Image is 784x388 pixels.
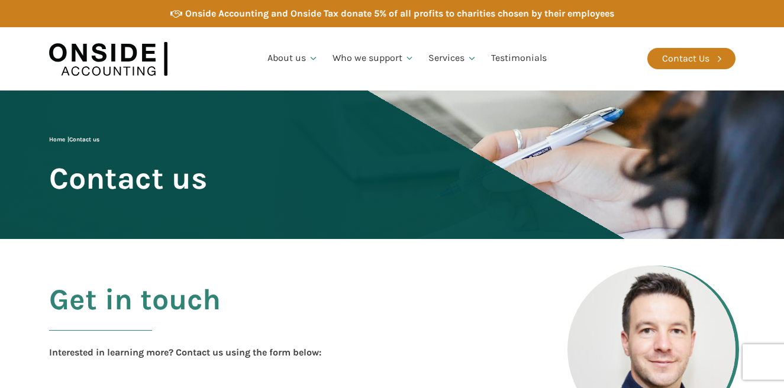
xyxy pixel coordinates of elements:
a: About us [260,38,325,79]
span: | [49,136,99,143]
a: Services [421,38,484,79]
h2: Get in touch [49,283,221,345]
div: Interested in learning more? Contact us using the form below: [49,345,321,360]
a: Testimonials [484,38,554,79]
span: Contact us [49,162,207,195]
a: Home [49,136,65,143]
a: Who we support [325,38,422,79]
div: Onside Accounting and Onside Tax donate 5% of all profits to charities chosen by their employees [185,6,614,21]
div: Contact Us [662,51,709,66]
img: Onside Accounting [49,36,167,82]
span: Contact us [69,136,99,143]
a: Contact Us [647,48,735,69]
